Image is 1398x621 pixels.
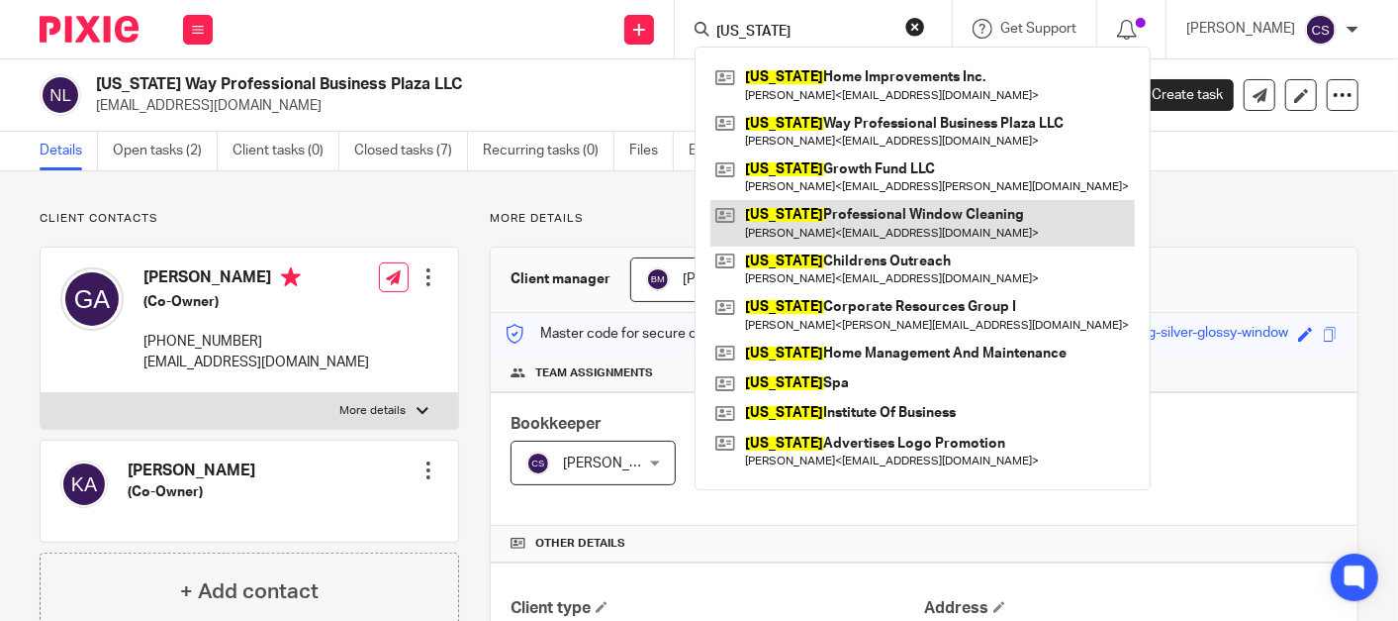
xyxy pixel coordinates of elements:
a: Recurring tasks (0) [483,132,614,170]
button: Clear [905,17,925,37]
span: Other details [535,536,625,552]
a: Client tasks (0) [233,132,339,170]
p: [EMAIL_ADDRESS][DOMAIN_NAME] [143,353,369,372]
h5: (Co-Owner) [128,482,255,502]
a: Files [629,132,674,170]
img: svg%3E [40,74,81,116]
a: Open tasks (2) [113,132,218,170]
a: Closed tasks (7) [354,132,468,170]
img: svg%3E [60,461,108,508]
h4: [PERSON_NAME] [143,267,369,292]
span: Bookkeeper [511,416,602,432]
p: Client contacts [40,211,459,227]
h2: [US_STATE] Way Professional Business Plaza LLC [96,74,890,95]
span: Get Support [1000,22,1076,36]
h4: Client type [511,598,924,619]
span: [PERSON_NAME] [683,272,792,286]
h4: + Add contact [180,576,319,607]
a: Details [40,132,98,170]
a: Emails [689,132,744,170]
img: svg%3E [1305,14,1337,46]
p: [EMAIL_ADDRESS][DOMAIN_NAME] [96,96,1089,116]
h3: Client manager [511,269,610,289]
p: More details [340,403,407,419]
img: Pixie [40,16,139,43]
h4: [PERSON_NAME] [128,461,255,481]
span: [PERSON_NAME] [563,457,672,470]
p: Master code for secure communications and files [506,324,847,344]
img: svg%3E [526,452,550,475]
input: Search [714,24,892,42]
h4: Address [924,598,1338,619]
h5: (Co-Owner) [143,292,369,312]
a: Create task [1119,79,1234,111]
img: svg%3E [646,267,670,291]
div: strong-silver-glossy-window [1115,323,1288,346]
img: svg%3E [60,267,124,331]
span: Team assignments [535,365,653,381]
p: More details [490,211,1358,227]
i: Primary [281,267,301,287]
p: [PHONE_NUMBER] [143,332,369,352]
p: [PERSON_NAME] [1186,19,1295,39]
